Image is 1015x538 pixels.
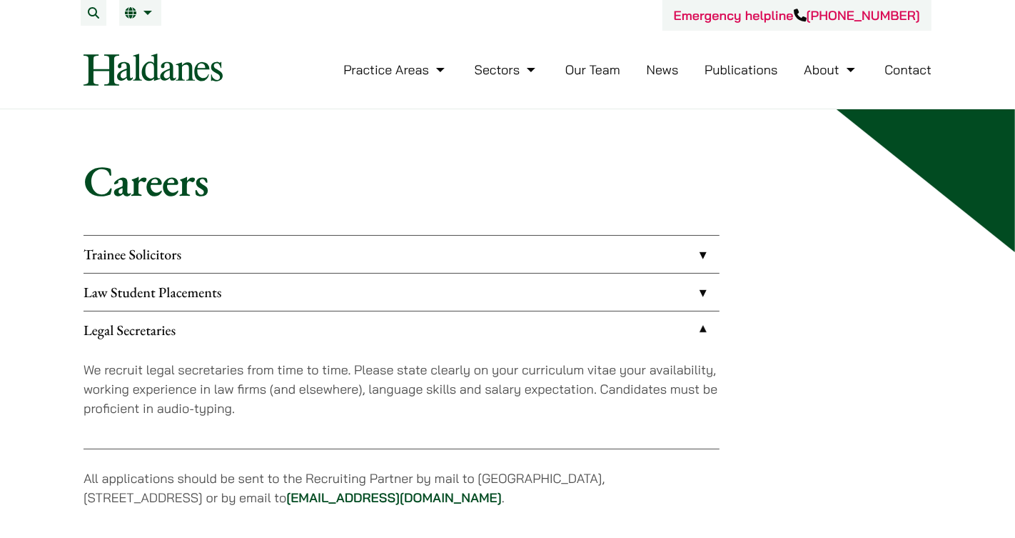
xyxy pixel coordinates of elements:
[84,360,719,418] p: We recruit legal secretaries from time to time. Please state clearly on your curriculum vitae you...
[647,61,679,78] a: News
[343,61,448,78] a: Practice Areas
[884,61,931,78] a: Contact
[804,61,858,78] a: About
[84,155,931,206] h1: Careers
[125,7,156,19] a: EN
[84,274,719,311] a: Law Student Placements
[84,54,223,86] img: Logo of Haldanes
[565,61,620,78] a: Our Team
[286,489,502,506] a: [EMAIL_ADDRESS][DOMAIN_NAME]
[475,61,539,78] a: Sectors
[84,236,719,273] a: Trainee Solicitors
[674,7,920,24] a: Emergency helpline[PHONE_NUMBER]
[705,61,778,78] a: Publications
[84,349,719,449] div: Legal Secretaries
[84,312,719,349] a: Legal Secretaries
[84,469,719,507] p: All applications should be sent to the Recruiting Partner by mail to [GEOGRAPHIC_DATA], [STREET_A...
